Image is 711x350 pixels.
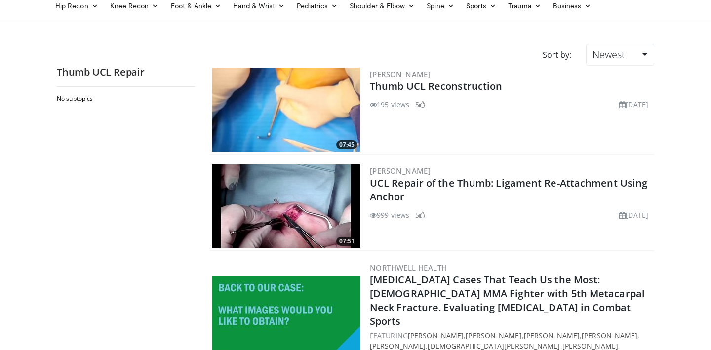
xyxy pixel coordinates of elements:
[336,140,357,149] span: 07:45
[535,44,579,66] div: Sort by:
[57,95,193,103] h2: No subtopics
[370,69,431,79] a: [PERSON_NAME]
[619,210,648,220] li: [DATE]
[586,44,654,66] a: Newest
[212,68,360,152] img: 7d8b3c25-a9a4-459b-b693-7f169858dc52.300x170_q85_crop-smart_upscale.jpg
[57,66,195,78] h2: Thumb UCL Repair
[370,210,409,220] li: 999 views
[370,79,502,93] a: Thumb UCL Reconstruction
[212,164,360,248] a: 07:51
[524,331,580,340] a: [PERSON_NAME]
[466,331,521,340] a: [PERSON_NAME]
[619,99,648,110] li: [DATE]
[212,68,360,152] a: 07:45
[212,164,360,248] img: 1db775ff-40cc-47dd-b7d5-0f20e14bca41.300x170_q85_crop-smart_upscale.jpg
[415,210,425,220] li: 5
[370,176,647,203] a: UCL Repair of the Thumb: Ligament Re-Attachment Using Anchor
[592,48,625,61] span: Newest
[370,166,431,176] a: [PERSON_NAME]
[582,331,637,340] a: [PERSON_NAME]
[415,99,425,110] li: 5
[370,263,447,272] a: Northwell Health
[370,273,645,328] a: [MEDICAL_DATA] Cases That Teach Us the Most: [DEMOGRAPHIC_DATA] MMA Fighter with 5th Metacarpal N...
[336,237,357,246] span: 07:51
[408,331,464,340] a: [PERSON_NAME]
[370,99,409,110] li: 195 views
